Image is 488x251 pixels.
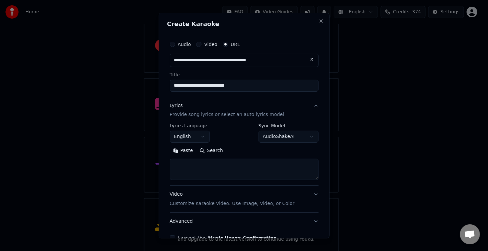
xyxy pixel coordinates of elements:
button: I accept the [208,236,277,241]
label: Video [204,42,217,47]
h2: Create Karaoke [167,21,321,27]
button: Advanced [170,213,319,230]
label: Title [170,72,319,77]
div: Lyrics [170,102,183,109]
div: Video [170,191,295,207]
div: LyricsProvide song lyrics or select an auto lyrics model [170,124,319,186]
label: Sync Model [259,124,319,128]
p: Customize Karaoke Video: Use Image, Video, or Color [170,201,295,207]
p: Provide song lyrics or select an auto lyrics model [170,112,284,118]
label: URL [231,42,240,47]
button: Paste [170,146,196,156]
button: LyricsProvide song lyrics or select an auto lyrics model [170,97,319,124]
label: I accept the [178,236,277,241]
label: Lyrics Language [170,124,210,128]
label: Audio [178,42,191,47]
button: Search [196,146,226,156]
button: VideoCustomize Karaoke Video: Use Image, Video, or Color [170,186,319,213]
